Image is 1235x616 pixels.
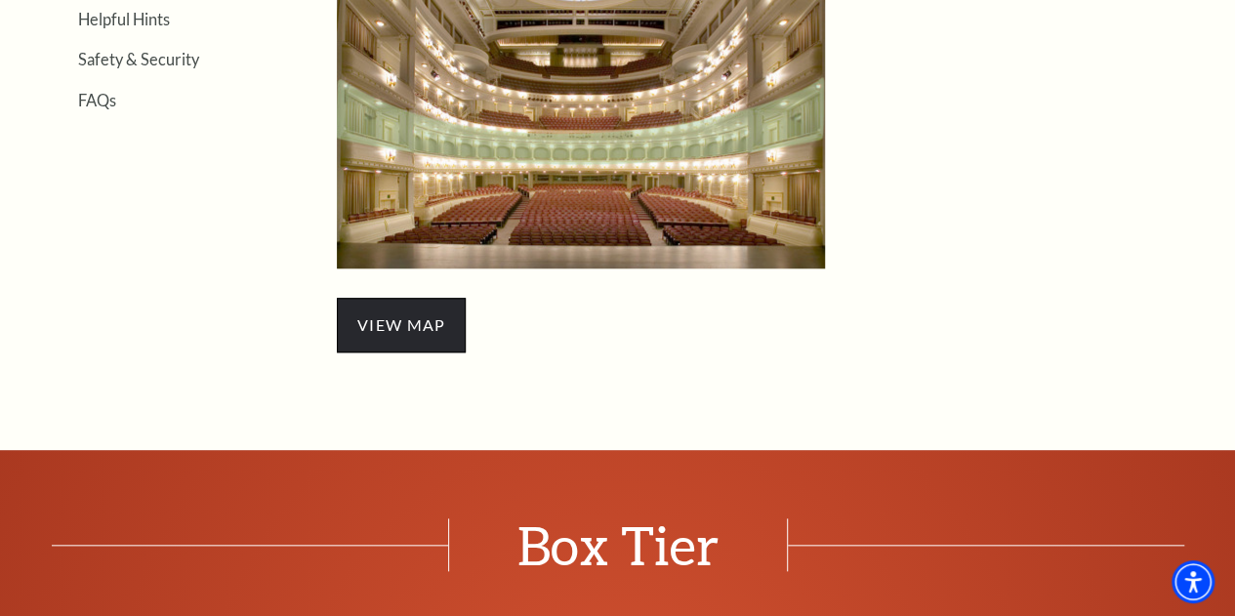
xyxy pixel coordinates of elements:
[337,298,466,352] span: view map
[78,50,199,68] a: Safety & Security
[78,10,170,28] a: Helpful Hints
[78,91,116,109] a: FAQs
[337,312,466,335] a: view map - open in a new tab
[448,518,788,571] span: Box Tier
[337,101,825,123] a: Box Tier Seating - open in a new tab
[1172,560,1214,603] div: Accessibility Menu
